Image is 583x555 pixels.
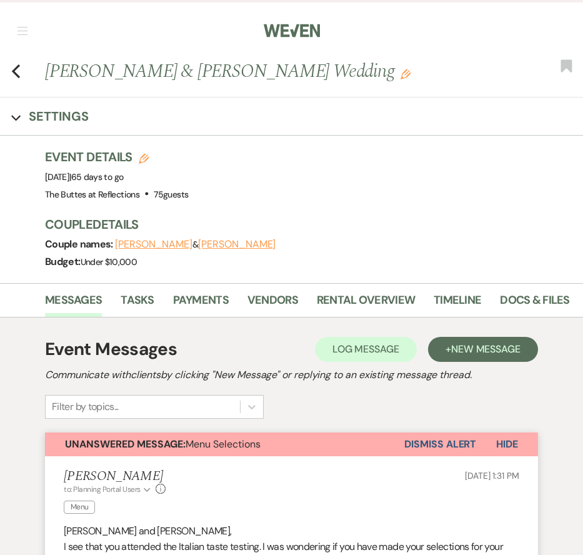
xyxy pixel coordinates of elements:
span: [DATE] 1:31 PM [465,470,519,481]
h2: Communicate with clients by clicking "New Message" or replying to an existing message thread. [45,367,538,382]
a: Timeline [434,291,481,317]
span: Under $10,000 [81,256,137,267]
span: Couple names: [45,237,115,251]
button: +New Message [428,337,538,362]
a: Tasks [121,291,154,317]
h1: [PERSON_NAME] & [PERSON_NAME] Wedding [45,58,471,84]
span: Menu [64,501,95,514]
span: [DATE] [45,171,123,182]
span: Log Message [332,342,399,356]
button: [PERSON_NAME] [198,239,276,249]
span: & [115,239,276,250]
a: Docs & Files [500,291,569,317]
a: Messages [45,291,102,317]
div: Filter by topics... [52,399,119,414]
button: Unanswered Message:Menu Selections [45,432,404,456]
h1: Event Messages [45,336,177,362]
a: Payments [173,291,229,317]
p: [PERSON_NAME] and [PERSON_NAME], [64,523,519,539]
span: 75 guests [154,189,188,200]
span: Hide [496,437,518,451]
button: Dismiss Alert [404,432,476,456]
button: Edit [401,67,411,79]
span: 65 days to go [71,171,124,182]
a: Vendors [247,291,298,317]
button: [PERSON_NAME] [115,239,192,249]
span: New Message [451,342,521,356]
h3: Couple Details [45,216,571,233]
span: Menu Selections [65,437,261,451]
h3: Settings [29,107,89,125]
h5: [PERSON_NAME] [64,469,166,484]
img: Weven Logo [264,17,320,44]
a: Rental Overview [317,291,415,317]
strong: Unanswered Message: [65,437,186,451]
button: Settings [11,107,89,125]
span: The Buttes at Reflections [45,189,139,200]
span: | [69,171,123,182]
button: Hide [476,432,538,456]
button: Log Message [315,337,417,362]
span: Budget: [45,255,81,268]
span: to: Planning Portal Users [64,484,141,494]
button: to: Planning Portal Users [64,484,152,495]
h3: Event Details [45,148,188,166]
